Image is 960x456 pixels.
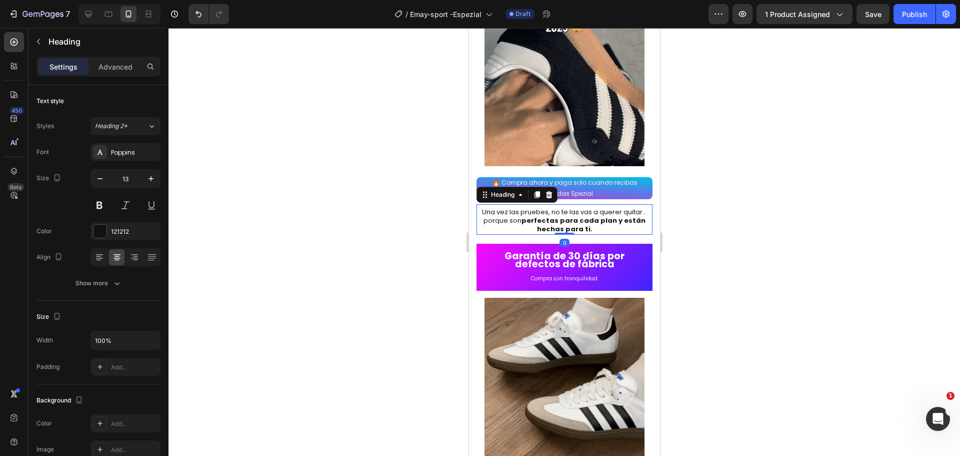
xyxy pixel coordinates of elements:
[36,172,63,185] div: Size
[756,4,852,24] button: 1 product assigned
[902,9,927,20] div: Publish
[865,10,881,19] span: Save
[36,419,52,428] div: Color
[32,150,168,170] span: Compra ahora y paga solo cuando recibas tus Adidas Spezial
[188,4,229,24] div: Undo/Redo
[111,227,158,236] div: 121212
[36,251,64,264] div: Align
[19,149,171,171] div: Rich Text Editor. Editing area: main
[893,4,935,24] button: Publish
[36,274,160,292] button: Show more
[36,445,54,454] div: Image
[36,394,85,407] div: Background
[90,211,100,219] div: 0
[35,221,155,243] strong: Garantía de 30 días por defectos de fábrica
[946,392,954,400] span: 1
[111,445,158,454] div: Add...
[49,62,77,72] p: Settings
[95,122,127,131] span: Heading 2*
[111,148,158,157] div: Poppins
[36,148,49,157] div: Font
[91,331,160,349] input: Auto
[405,9,408,20] span: /
[926,407,950,431] iframe: Intercom live chat
[36,310,63,324] div: Size
[65,8,70,20] p: 7
[36,336,53,345] div: Width
[52,188,176,206] strong: perfectas para cada plan y están hechas para ti.
[98,62,132,72] p: Advanced
[7,149,183,171] button: <p><span style="color:#F4F2F2;font-size:13px;"><strong>🔥</strong></span><span style="color:#F2EDE...
[410,9,481,20] span: Emay-sport -Espezial
[7,183,24,191] div: Beta
[36,227,52,236] div: Color
[111,363,158,372] div: Add...
[9,107,24,115] div: 450
[20,162,47,171] div: Heading
[111,419,158,428] div: Add...
[90,117,160,135] button: Heading 2*
[36,362,59,371] div: Padding
[765,9,830,20] span: 1 product assigned
[515,10,530,19] span: Draft
[48,36,156,48] p: Heading
[469,28,660,456] iframe: Design area
[36,122,54,131] div: Styles
[7,179,183,207] h2: Una vez las pruebes, no te las vas a querer quitar… porque son
[62,247,129,254] span: Compra con tranquilidad.
[856,4,889,24] button: Save
[4,4,74,24] button: 7
[15,270,175,430] img: image_demo.jpg
[36,97,64,106] div: Text style
[75,278,122,288] div: Show more
[23,150,31,159] strong: 🔥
